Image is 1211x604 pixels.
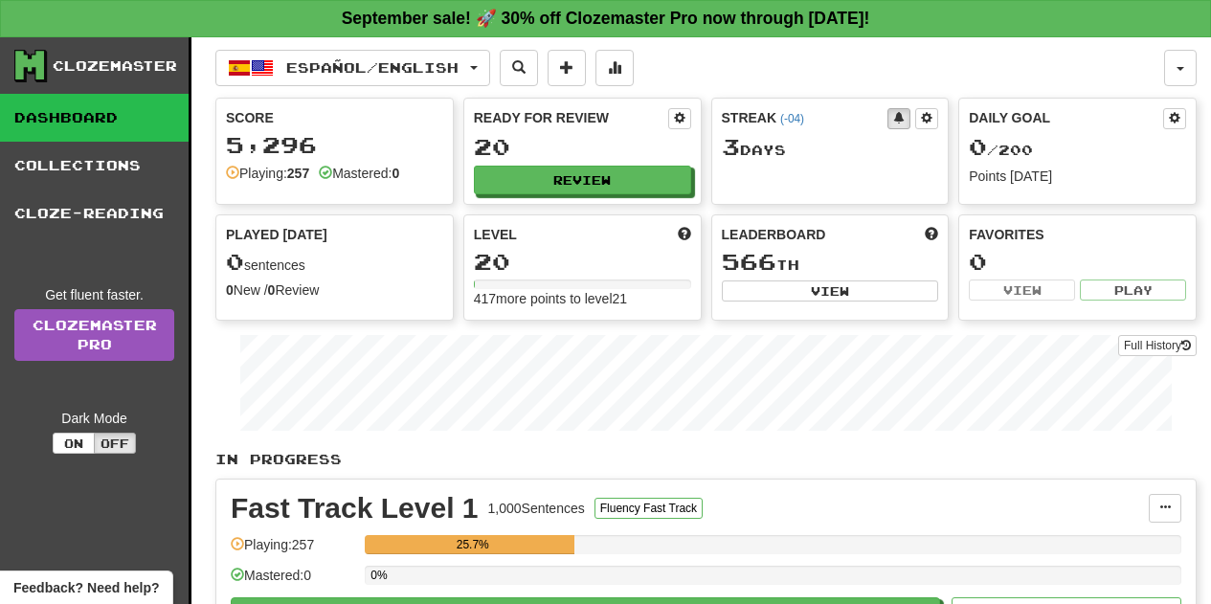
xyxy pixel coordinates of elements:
[392,166,399,181] strong: 0
[53,433,95,454] button: On
[969,250,1186,274] div: 0
[595,50,634,86] button: More stats
[215,450,1197,469] p: In Progress
[319,164,399,183] div: Mastered:
[226,282,234,298] strong: 0
[14,309,174,361] a: ClozemasterPro
[94,433,136,454] button: Off
[678,225,691,244] span: Score more points to level up
[231,535,355,567] div: Playing: 257
[226,164,309,183] div: Playing:
[215,50,490,86] button: Español/English
[474,166,691,194] button: Review
[722,280,939,302] button: View
[722,133,740,160] span: 3
[286,59,459,76] span: Español / English
[226,133,443,157] div: 5,296
[268,282,276,298] strong: 0
[780,112,804,125] a: (-04)
[226,280,443,300] div: New / Review
[14,285,174,304] div: Get fluent faster.
[13,578,159,597] span: Open feedback widget
[594,498,703,519] button: Fluency Fast Track
[53,56,177,76] div: Clozemaster
[500,50,538,86] button: Search sentences
[969,142,1033,158] span: / 200
[969,133,987,160] span: 0
[474,225,517,244] span: Level
[474,108,668,127] div: Ready for Review
[969,108,1163,129] div: Daily Goal
[474,289,691,308] div: 417 more points to level 21
[14,409,174,428] div: Dark Mode
[370,535,574,554] div: 25.7%
[722,225,826,244] span: Leaderboard
[342,9,870,28] strong: September sale! 🚀 30% off Clozemaster Pro now through [DATE]!
[722,108,888,127] div: Streak
[969,167,1186,186] div: Points [DATE]
[231,494,479,523] div: Fast Track Level 1
[969,280,1075,301] button: View
[287,166,309,181] strong: 257
[231,566,355,597] div: Mastered: 0
[722,248,776,275] span: 566
[722,135,939,160] div: Day s
[548,50,586,86] button: Add sentence to collection
[1080,280,1186,301] button: Play
[226,250,443,275] div: sentences
[488,499,585,518] div: 1,000 Sentences
[969,225,1186,244] div: Favorites
[925,225,938,244] span: This week in points, UTC
[1118,335,1197,356] button: Full History
[722,250,939,275] div: th
[226,108,443,127] div: Score
[474,250,691,274] div: 20
[474,135,691,159] div: 20
[226,225,327,244] span: Played [DATE]
[226,248,244,275] span: 0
